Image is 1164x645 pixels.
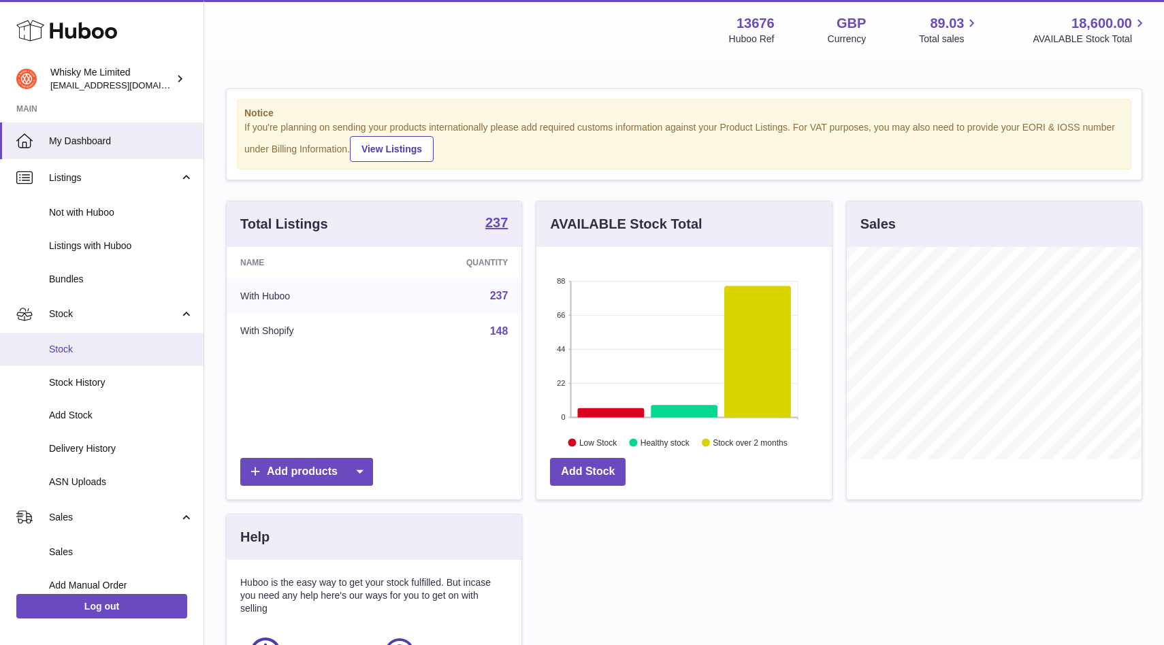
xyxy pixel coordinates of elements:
[860,215,896,233] h3: Sales
[49,308,179,320] span: Stock
[490,290,508,301] a: 237
[240,528,270,546] h3: Help
[713,437,788,447] text: Stock over 2 months
[557,379,566,387] text: 22
[49,171,179,184] span: Listings
[828,33,867,46] div: Currency
[550,458,626,486] a: Add Stock
[490,325,508,337] a: 148
[16,594,187,618] a: Log out
[930,14,964,33] span: 89.03
[386,247,522,278] th: Quantity
[49,579,193,592] span: Add Manual Order
[244,107,1124,120] strong: Notice
[49,206,193,219] span: Not with Huboo
[49,343,193,356] span: Stock
[240,458,373,486] a: Add products
[49,376,193,389] span: Stock History
[50,66,173,92] div: Whisky Me Limited
[1033,33,1148,46] span: AVAILABLE Stock Total
[1033,14,1148,46] a: 18,600.00 AVAILABLE Stock Total
[641,437,690,447] text: Healthy stock
[16,69,37,89] img: orders@whiskyshop.com
[49,273,193,286] span: Bundles
[562,413,566,421] text: 0
[919,33,980,46] span: Total sales
[485,216,508,229] strong: 237
[837,14,866,33] strong: GBP
[579,437,617,447] text: Low Stock
[737,14,775,33] strong: 13676
[49,409,193,422] span: Add Stock
[50,80,200,90] span: [EMAIL_ADDRESS][DOMAIN_NAME]
[240,215,328,233] h3: Total Listings
[550,215,702,233] h3: AVAILABLE Stock Total
[227,314,386,349] td: With Shopify
[244,121,1124,162] div: If you're planning on sending your products internationally please add required customs informati...
[49,442,193,455] span: Delivery History
[49,546,193,559] span: Sales
[49,135,193,148] span: My Dashboard
[729,33,775,46] div: Huboo Ref
[1071,14,1132,33] span: 18,600.00
[557,345,566,353] text: 44
[919,14,980,46] a: 89.03 Total sales
[227,247,386,278] th: Name
[485,216,508,232] a: 237
[350,136,434,162] a: View Listings
[557,277,566,285] text: 88
[49,511,179,524] span: Sales
[49,239,193,252] span: Listings with Huboo
[227,278,386,314] td: With Huboo
[49,476,193,489] span: ASN Uploads
[240,576,508,615] p: Huboo is the easy way to get your stock fulfilled. But incase you need any help here's our ways f...
[557,311,566,319] text: 66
